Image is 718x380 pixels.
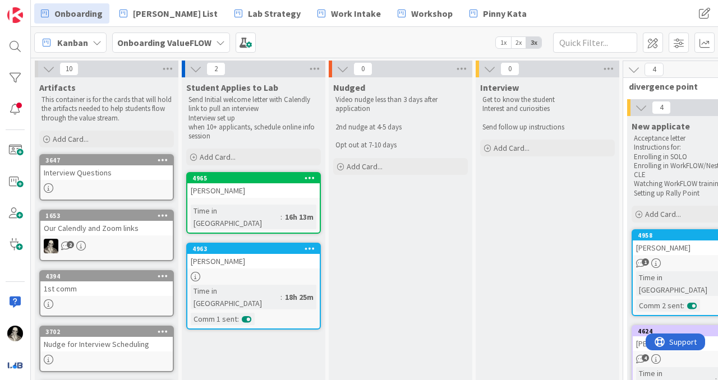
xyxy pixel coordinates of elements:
span: Support [24,2,51,15]
span: Student Applies to Lab [186,82,278,93]
div: 3647Interview Questions [40,155,173,180]
span: 4 [645,63,664,76]
span: Onboarding [54,7,103,20]
div: 3702 [40,327,173,337]
p: Get to know the student [482,95,613,104]
div: [PERSON_NAME] [187,183,320,198]
span: Kanban [57,36,88,49]
a: Lab Strategy [228,3,307,24]
span: Workshop [411,7,453,20]
p: Send Initial welcome letter with Calendly link to pull an interview [188,95,319,114]
p: Opt out at 7-10 days [335,141,466,150]
div: Nudge for Interview Scheduling [40,337,173,351]
span: : [280,291,282,303]
a: [PERSON_NAME] List [113,3,224,24]
span: Add Card... [347,161,383,172]
a: Work Intake [311,3,388,24]
div: 4965[PERSON_NAME] [187,173,320,198]
div: 4965 [192,174,320,182]
p: 2nd nudge at 4-5 days [335,123,466,132]
div: Our Calendly and Zoom links [40,221,173,235]
div: Time in [GEOGRAPHIC_DATA] [191,205,280,229]
span: 0 [353,62,372,76]
div: 3647 [40,155,173,165]
div: 1653 [40,211,173,221]
div: 3702Nudge for Interview Scheduling [40,327,173,351]
span: 0 [500,62,519,76]
span: Nudged [333,82,365,93]
span: 4 [652,101,671,114]
div: Interview Questions [40,165,173,180]
span: 3x [526,37,541,48]
div: 3702 [45,328,173,336]
p: Send follow up instructions [482,123,613,132]
a: Onboarding [34,3,109,24]
div: 1653Our Calendly and Zoom links [40,211,173,235]
span: 2x [511,37,526,48]
span: 2 [67,241,74,248]
img: Visit kanbanzone.com [7,7,23,23]
div: 4963 [192,245,320,253]
div: 3647 [45,156,173,164]
p: This container is for the cards that will hold the artifacts needed to help students flow through... [42,95,172,123]
img: WS [44,239,58,253]
span: 1x [496,37,511,48]
p: when 10+ applicants, schedule online info session [188,123,319,141]
div: WS [40,239,173,253]
p: Interest and curiosities [482,104,613,113]
span: Artifacts [39,82,76,93]
img: WS [7,326,23,341]
div: 4394 [45,272,173,280]
div: Comm 2 sent [636,299,683,312]
span: New applicate [632,121,690,132]
span: Pinny Kata [483,7,527,20]
div: Time in [GEOGRAPHIC_DATA] [191,285,280,309]
div: 4394 [40,271,173,281]
div: 16h 13m [282,211,316,223]
span: : [280,211,282,223]
span: Work Intake [331,7,381,20]
span: 2 [206,62,225,76]
div: [PERSON_NAME] [187,254,320,268]
div: 1653 [45,212,173,220]
b: Onboarding ValueFLOW [117,37,211,48]
p: Video nudge less than 3 days after application [335,95,466,114]
span: 4 [642,354,649,362]
span: Interview [480,82,519,93]
a: Workshop [391,3,459,24]
div: 43941st comm [40,271,173,296]
span: [PERSON_NAME] List [133,7,218,20]
span: Add Card... [494,143,530,153]
span: Lab Strategy [248,7,301,20]
span: 1 [642,258,649,266]
span: : [683,299,684,312]
p: Interview set up [188,114,319,123]
div: 4963 [187,244,320,254]
div: 1st comm [40,281,173,296]
a: Pinny Kata [463,3,533,24]
div: Comm 1 sent [191,313,237,325]
div: 18h 25m [282,291,316,303]
span: : [237,313,239,325]
div: 4965 [187,173,320,183]
span: Add Card... [53,134,89,144]
input: Quick Filter... [553,33,637,53]
span: 10 [59,62,79,76]
span: Add Card... [200,152,236,162]
span: Add Card... [645,209,681,219]
div: 4963[PERSON_NAME] [187,244,320,268]
img: avatar [7,357,23,373]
